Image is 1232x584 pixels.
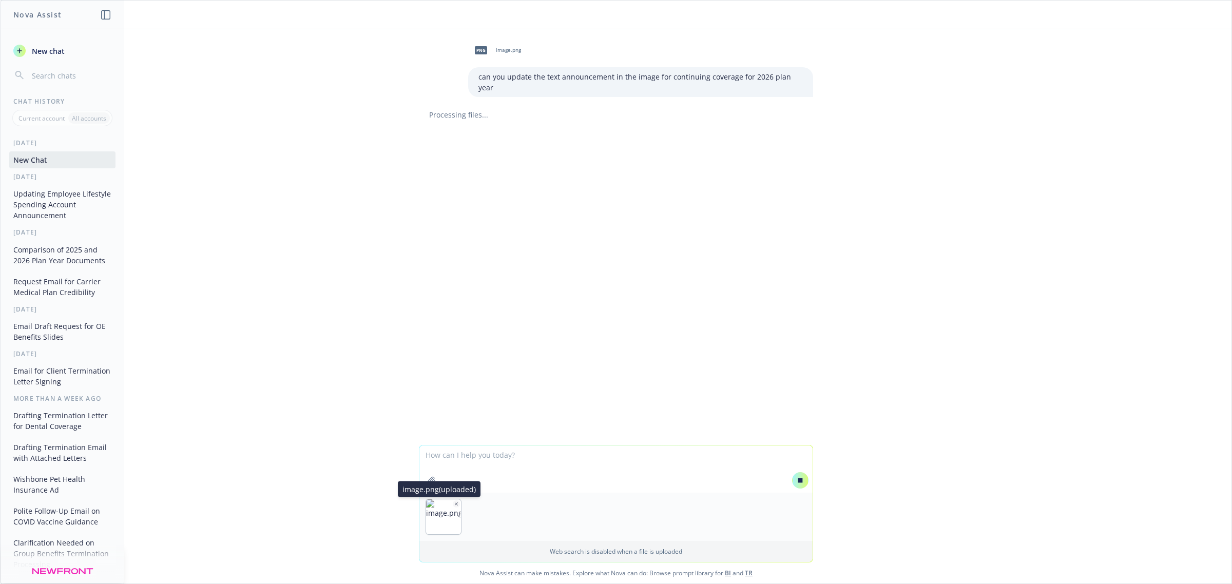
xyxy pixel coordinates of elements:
span: image.png [496,47,521,53]
div: More than a week ago [1,394,124,403]
button: Drafting Termination Email with Attached Letters [9,439,115,466]
button: Comparison of 2025 and 2026 Plan Year Documents [9,241,115,269]
a: TR [745,569,753,577]
div: [DATE] [1,305,124,314]
div: [DATE] [1,228,124,237]
button: Polite Follow-Up Email on COVID Vaccine Guidance [9,502,115,530]
button: New chat [9,42,115,60]
p: All accounts [72,114,106,123]
button: Drafting Termination Letter for Dental Coverage [9,407,115,435]
img: image.png [426,499,461,534]
input: Search chats [30,68,111,83]
div: Chat History [1,97,124,106]
button: Email Draft Request for OE Benefits Slides [9,318,115,345]
button: Wishbone Pet Health Insurance Ad [9,471,115,498]
span: Nova Assist can make mistakes. Explore what Nova can do: Browse prompt library for and [5,562,1227,583]
button: Updating Employee Lifestyle Spending Account Announcement [9,185,115,224]
div: [DATE] [1,139,124,147]
h1: Nova Assist [13,9,62,20]
div: [DATE] [1,172,124,181]
button: New Chat [9,151,115,168]
button: Email for Client Termination Letter Signing [9,362,115,390]
div: [DATE] [1,349,124,358]
p: can you update the text announcement in the image for continuing coverage for 2026 plan year [478,71,803,93]
span: png [475,46,487,54]
div: pngimage.png [468,37,523,63]
button: Clarification Needed on Group Benefits Termination Processing [9,534,115,573]
div: Processing files... [419,109,813,120]
span: New chat [30,46,65,56]
button: Request Email for Carrier Medical Plan Credibility [9,273,115,301]
a: BI [725,569,731,577]
p: Web search is disabled when a file is uploaded [426,547,806,556]
p: Current account [18,114,65,123]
